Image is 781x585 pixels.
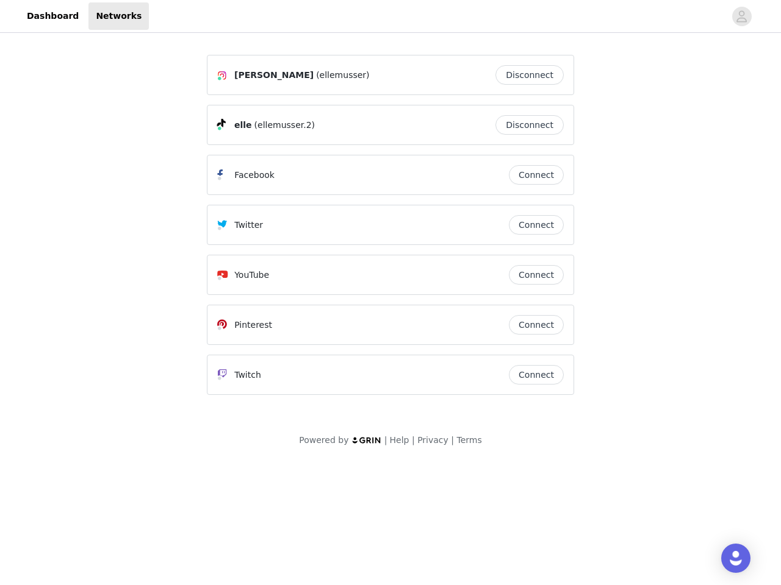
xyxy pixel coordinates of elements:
span: [PERSON_NAME] [234,69,314,82]
p: Twitter [234,219,263,232]
p: Facebook [234,169,275,182]
span: | [412,435,415,445]
button: Connect [509,315,564,335]
span: Powered by [299,435,348,445]
div: avatar [736,7,747,26]
a: Help [390,435,409,445]
span: | [451,435,454,445]
span: | [384,435,387,445]
span: (ellemusser.2) [254,119,315,132]
p: Pinterest [234,319,272,331]
img: Instagram Icon [217,71,227,80]
button: Connect [509,165,564,185]
a: Terms [456,435,481,445]
button: Disconnect [495,115,564,135]
div: Open Intercom Messenger [721,544,750,573]
p: YouTube [234,269,269,282]
button: Disconnect [495,65,564,85]
button: Connect [509,265,564,285]
button: Connect [509,365,564,385]
span: elle [234,119,252,132]
img: logo [351,436,382,444]
a: Privacy [417,435,448,445]
span: (ellemusser) [316,69,369,82]
a: Networks [88,2,149,30]
a: Dashboard [20,2,86,30]
p: Twitch [234,369,261,381]
button: Connect [509,215,564,235]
